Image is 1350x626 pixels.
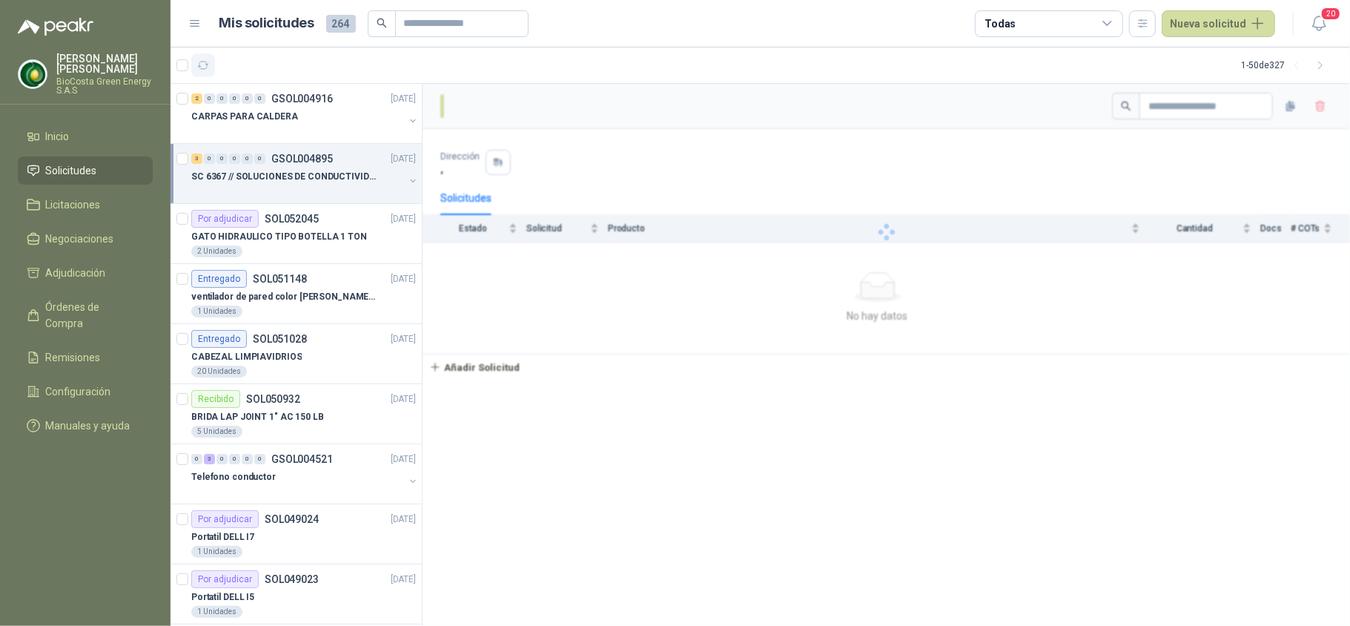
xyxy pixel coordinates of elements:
[254,93,265,104] div: 0
[191,90,419,137] a: 2 0 0 0 0 0 GSOL004916[DATE] CARPAS PARA CALDERA
[216,154,228,164] div: 0
[18,191,153,219] a: Licitaciones
[191,210,259,228] div: Por adjudicar
[191,510,259,528] div: Por adjudicar
[253,274,307,284] p: SOL051148
[191,530,254,544] p: Portatil DELL I7
[391,212,416,226] p: [DATE]
[19,60,47,88] img: Company Logo
[391,513,416,527] p: [DATE]
[191,246,242,257] div: 2 Unidades
[171,204,422,264] a: Por adjudicarSOL052045[DATE] GATO HIDRAULICO TIPO BOTELLA 1 TON2 Unidades
[191,290,376,304] p: ventilador de pared color [PERSON_NAME] alteza
[391,92,416,106] p: [DATE]
[18,259,153,287] a: Adjudicación
[391,152,416,166] p: [DATE]
[1306,10,1332,37] button: 20
[391,272,416,286] p: [DATE]
[265,214,319,224] p: SOL052045
[191,546,242,558] div: 1 Unidades
[271,154,333,164] p: GSOL004895
[46,265,106,281] span: Adjudicación
[242,93,253,104] div: 0
[46,299,139,332] span: Órdenes de Compra
[1320,7,1341,21] span: 20
[56,77,153,95] p: BioCosta Green Energy S.A.S
[271,454,333,464] p: GSOL004521
[191,350,302,364] p: CABEZAL LIMPIAVIDRIOS
[246,394,300,404] p: SOL050932
[191,450,419,498] a: 0 3 0 0 0 0 GSOL004521[DATE] Telefono conductor
[191,606,242,618] div: 1 Unidades
[391,452,416,467] p: [DATE]
[265,514,319,524] p: SOL049024
[18,412,153,440] a: Manuales y ayuda
[229,93,240,104] div: 0
[219,13,314,34] h1: Mis solicitudes
[191,306,242,317] div: 1 Unidades
[171,504,422,564] a: Por adjudicarSOL049024[DATE] Portatil DELL I71 Unidades
[229,154,240,164] div: 0
[204,93,215,104] div: 0
[18,122,153,151] a: Inicio
[191,390,240,408] div: Recibido
[191,366,247,378] div: 20 Unidades
[191,93,202,104] div: 2
[46,128,70,145] span: Inicio
[242,454,253,464] div: 0
[1241,53,1332,77] div: 1 - 50 de 327
[191,410,324,424] p: BRIDA LAP JOINT 1" AC 150 LB
[171,564,422,625] a: Por adjudicarSOL049023[DATE] Portatil DELL I51 Unidades
[204,454,215,464] div: 3
[391,332,416,346] p: [DATE]
[46,418,130,434] span: Manuales y ayuda
[18,378,153,406] a: Configuración
[254,154,265,164] div: 0
[191,570,259,588] div: Por adjudicar
[191,470,276,484] p: Telefono conductor
[191,230,367,244] p: GATO HIDRAULICO TIPO BOTELLA 1 TON
[1162,10,1275,37] button: Nueva solicitud
[985,16,1016,32] div: Todas
[18,18,93,36] img: Logo peakr
[46,197,101,213] span: Licitaciones
[191,426,242,438] div: 5 Unidades
[229,454,240,464] div: 0
[391,392,416,406] p: [DATE]
[191,110,298,124] p: CARPAS PARA CALDERA
[216,93,228,104] div: 0
[46,162,97,179] span: Solicitudes
[242,154,253,164] div: 0
[56,53,153,74] p: [PERSON_NAME] [PERSON_NAME]
[46,383,111,400] span: Configuración
[191,270,247,288] div: Entregado
[191,330,247,348] div: Entregado
[204,154,215,164] div: 0
[18,225,153,253] a: Negociaciones
[18,293,153,337] a: Órdenes de Compra
[18,343,153,372] a: Remisiones
[191,454,202,464] div: 0
[191,170,376,184] p: SC 6367 // SOLUCIONES DE CONDUCTIVIDAD
[171,384,422,444] a: RecibidoSOL050932[DATE] BRIDA LAP JOINT 1" AC 150 LB5 Unidades
[391,573,416,587] p: [DATE]
[216,454,228,464] div: 0
[326,15,356,33] span: 264
[18,156,153,185] a: Solicitudes
[377,18,387,28] span: search
[254,454,265,464] div: 0
[191,150,419,197] a: 3 0 0 0 0 0 GSOL004895[DATE] SC 6367 // SOLUCIONES DE CONDUCTIVIDAD
[265,574,319,584] p: SOL049023
[191,590,254,604] p: Portatil DELL I5
[46,349,101,366] span: Remisiones
[171,324,422,384] a: EntregadoSOL051028[DATE] CABEZAL LIMPIAVIDRIOS20 Unidades
[191,154,202,164] div: 3
[46,231,114,247] span: Negociaciones
[271,93,333,104] p: GSOL004916
[171,264,422,324] a: EntregadoSOL051148[DATE] ventilador de pared color [PERSON_NAME] alteza1 Unidades
[253,334,307,344] p: SOL051028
